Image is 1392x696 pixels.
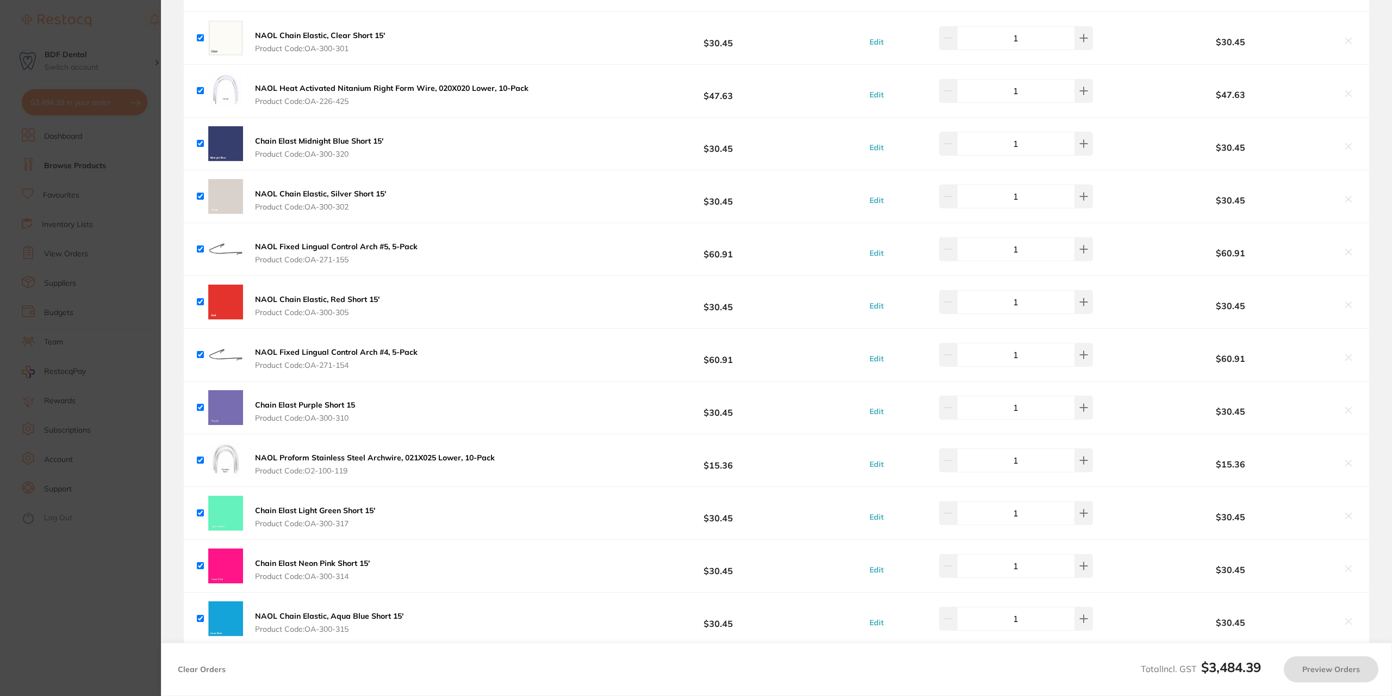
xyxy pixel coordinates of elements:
[255,453,495,463] b: NAOL Proform Stainless Steel Archwire, 021X025 Lower, 10-Pack
[1124,90,1337,100] b: $47.63
[255,136,383,146] b: Chain Elast Midnight Blue Short 15'
[252,506,378,528] button: Chain Elast Light Green Short 15' Product Code:OA-300-317
[602,81,834,101] b: $47.63
[866,90,887,100] button: Edit
[252,83,532,106] button: NAOL Heat Activated Nitanium Right Form Wire, 020X020 Lower, 10-Pack Product Code:OA-226-425
[1124,143,1337,152] b: $30.45
[255,347,418,357] b: NAOL Fixed Lingual Control Arch #4, 5-Pack
[255,97,529,106] span: Product Code: OA-226-425
[1124,512,1337,522] b: $30.45
[255,506,375,515] b: Chain Elast Light Green Short 15'
[255,558,370,568] b: Chain Elast Neon Pink Short 15'
[255,294,380,304] b: NAOL Chain Elastic, Red Short 15'
[208,232,243,267] img: dHFicXZsdw
[255,255,418,264] span: Product Code: OA-271-155
[602,503,834,523] b: $30.45
[602,133,834,153] b: $30.45
[1124,406,1337,416] b: $30.45
[866,37,887,47] button: Edit
[602,28,834,48] b: $30.45
[1124,618,1337,627] b: $30.45
[208,496,243,531] img: ZWJiMXUzdw
[252,136,387,159] button: Chain Elast Midnight Blue Short 15' Product Code:OA-300-320
[175,656,229,682] button: Clear Orders
[866,565,887,575] button: Edit
[208,21,243,56] img: cGdiN3g1aA
[1124,37,1337,47] b: $30.45
[208,601,243,636] img: YXFxaXlqdQ
[602,186,834,206] b: $30.45
[255,414,355,422] span: Product Code: OA-300-310
[1124,248,1337,258] b: $60.91
[866,512,887,522] button: Edit
[208,285,243,319] img: OXQ5MnIybw
[602,397,834,417] b: $30.45
[602,344,834,365] b: $60.91
[255,189,386,199] b: NAOL Chain Elastic, Silver Short 15'
[208,179,243,214] img: bWo5d2Y5cw
[255,308,380,317] span: Product Code: OA-300-305
[1141,663,1261,674] span: Total Incl. GST
[252,30,388,53] button: NAOL Chain Elastic, Clear Short 15' Product Code:OA-300-301
[255,611,403,621] b: NAOL Chain Elastic, Aqua Blue Short 15'
[866,618,887,627] button: Edit
[866,459,887,469] button: Edit
[866,406,887,416] button: Edit
[602,450,834,470] b: $15.36
[866,248,887,258] button: Edit
[1284,656,1378,682] button: Preview Orders
[208,126,243,161] img: MjdjcjJwaQ
[1124,354,1337,364] b: $60.91
[255,625,403,633] span: Product Code: OA-300-315
[255,30,385,40] b: NAOL Chain Elastic, Clear Short 15'
[255,572,370,581] span: Product Code: OA-300-314
[866,143,887,152] button: Edit
[252,189,389,212] button: NAOL Chain Elastic, Silver Short 15' Product Code:OA-300-302
[255,466,495,475] span: Product Code: O2-100-119
[252,347,421,370] button: NAOL Fixed Lingual Control Arch #4, 5-Pack Product Code:OA-271-154
[866,195,887,205] button: Edit
[255,242,418,251] b: NAOL Fixed Lingual Control Arch #5, 5-Pack
[252,400,358,423] button: Chain Elast Purple Short 15 Product Code:OA-300-310
[252,453,498,476] button: NAOL Proform Stainless Steel Archwire, 021X025 Lower, 10-Pack Product Code:O2-100-119
[252,611,407,634] button: NAOL Chain Elastic, Aqua Blue Short 15' Product Code:OA-300-315
[208,337,243,372] img: Mm50OG92aw
[1124,459,1337,469] b: $15.36
[255,202,386,211] span: Product Code: OA-300-302
[602,608,834,629] b: $30.45
[208,73,243,108] img: dTd1aWo1cg
[255,44,385,53] span: Product Code: OA-300-301
[1124,301,1337,311] b: $30.45
[255,519,375,528] span: Product Code: OA-300-317
[252,558,373,581] button: Chain Elast Neon Pink Short 15' Product Code:OA-300-314
[208,549,243,583] img: dTZsaHlxZw
[252,294,383,317] button: NAOL Chain Elastic, Red Short 15' Product Code:OA-300-305
[255,83,529,93] b: NAOL Heat Activated Nitanium Right Form Wire, 020X020 Lower, 10-Pack
[208,390,243,425] img: ZXI2bW10dw
[208,443,243,478] img: ZTNzbnY5eg
[255,150,383,158] span: Product Code: OA-300-320
[1124,195,1337,205] b: $30.45
[252,242,421,264] button: NAOL Fixed Lingual Control Arch #5, 5-Pack Product Code:OA-271-155
[602,556,834,576] b: $30.45
[255,361,418,369] span: Product Code: OA-271-154
[602,239,834,259] b: $60.91
[602,292,834,312] b: $30.45
[1201,659,1261,675] b: $3,484.39
[1124,565,1337,575] b: $30.45
[866,354,887,364] button: Edit
[866,301,887,311] button: Edit
[255,400,355,410] b: Chain Elast Purple Short 15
